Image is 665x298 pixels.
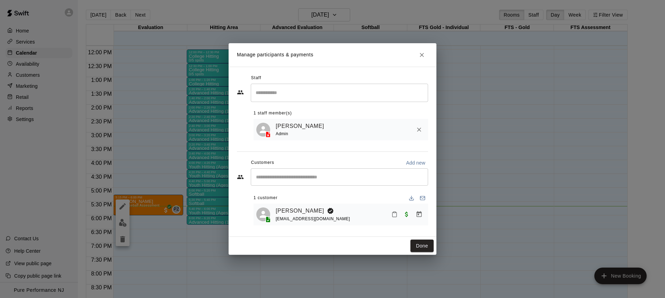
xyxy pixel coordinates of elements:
[406,193,417,204] button: Download list
[251,73,261,84] span: Staff
[237,174,244,180] svg: Customers
[276,206,324,215] a: [PERSON_NAME]
[237,51,313,58] p: Manage participants & payments
[403,157,428,168] button: Add new
[254,193,277,204] span: 1 customer
[256,207,270,221] div: Colten Hornyak
[389,208,400,220] button: Mark attendance
[406,159,425,166] p: Add new
[254,108,292,119] span: 1 staff member(s)
[276,131,288,136] span: Admin
[237,89,244,96] svg: Staff
[276,216,350,221] span: [EMAIL_ADDRESS][DOMAIN_NAME]
[276,122,324,131] a: [PERSON_NAME]
[251,157,274,168] span: Customers
[256,123,270,137] div: Pete Zoccolillo
[413,123,425,136] button: Remove
[400,211,413,217] span: Paid with Card
[413,208,425,221] button: Manage bookings & payment
[417,193,428,204] button: Email participants
[327,207,334,214] svg: Booking Owner
[416,49,428,61] button: Close
[251,168,428,186] div: Start typing to search customers...
[410,240,434,252] button: Done
[251,84,428,102] div: Search staff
